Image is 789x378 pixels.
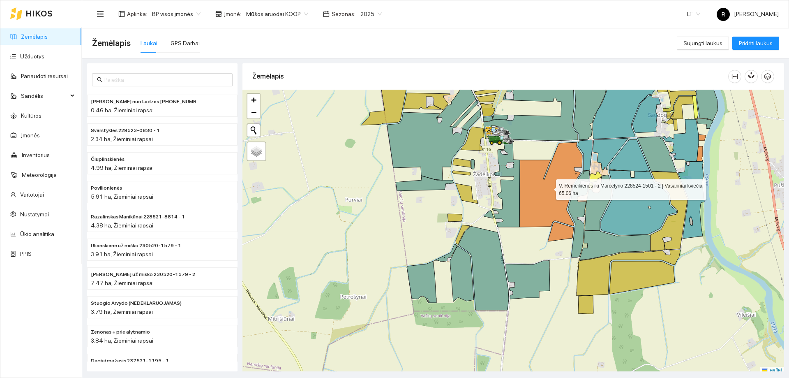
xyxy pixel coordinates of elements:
[91,328,150,336] span: Zenonas + prie alytnamio
[729,73,741,80] span: column-width
[247,106,260,118] a: Zoom out
[21,132,40,139] a: Įmonės
[91,242,181,250] span: Ulianskienė už miško 230520-1579 - 1
[739,39,773,48] span: Pridėti laukus
[91,357,169,365] span: Dagiai mažasis 237521-1195 - 1
[97,10,104,18] span: menu-fold
[91,280,154,286] span: 7.47 ha, Žieminiai rapsai
[118,11,125,17] span: layout
[332,9,355,19] span: Sezonas :
[92,37,131,50] span: Žemėlapis
[21,112,42,119] a: Kultūros
[215,11,222,17] span: shop
[91,193,153,200] span: 5.91 ha, Žieminiai rapsai
[20,211,49,218] a: Nustatymai
[251,107,256,117] span: −
[152,8,201,20] span: BP visos įmonės
[677,40,729,46] a: Sujungti laukus
[91,155,125,163] span: Čiuplinskienės
[171,39,200,48] div: GPS Darbai
[20,53,44,60] a: Užduotys
[21,33,48,40] a: Žemėlapis
[91,222,153,229] span: 4.38 ha, Žieminiai rapsai
[91,127,160,135] span: Svarstyklės 229523-0830 - 1
[360,8,382,20] span: 2025
[91,98,201,106] span: Paškevičiaus Felikso nuo Ladzės (2) 229525-2470 - 2
[91,337,153,344] span: 3.84 ha, Žieminiai rapsai
[732,37,779,50] button: Pridėti laukus
[97,77,103,83] span: search
[683,39,722,48] span: Sujungti laukus
[20,250,32,257] a: PPIS
[104,75,228,84] input: Paieška
[687,8,700,20] span: LT
[141,39,157,48] div: Laukai
[677,37,729,50] button: Sujungti laukus
[247,94,260,106] a: Zoom in
[127,9,147,19] span: Aplinka :
[92,6,108,22] button: menu-fold
[91,184,122,192] span: Povilionienės
[251,95,256,105] span: +
[91,107,154,114] span: 0.46 ha, Žieminiai rapsai
[20,231,54,237] a: Ūkio analitika
[762,367,782,373] a: Leaflet
[247,124,260,137] button: Initiate a new search
[717,11,779,17] span: [PERSON_NAME]
[722,8,725,21] span: R
[91,136,153,142] span: 2.34 ha, Žieminiai rapsai
[91,165,154,171] span: 4.99 ha, Žieminiai rapsai
[91,251,153,257] span: 3.91 ha, Žieminiai rapsai
[21,88,68,104] span: Sandėlis
[91,299,182,307] span: Stuogio Arvydo (NEDEKLARUOJAMAS)
[20,191,44,198] a: Vartotojai
[728,70,741,83] button: column-width
[91,213,185,221] span: Razalinskas Manikūnai 228521-8814 - 1
[21,73,68,79] a: Panaudoti resursai
[91,271,195,278] span: Nakvosienė už miško 230520-1579 - 2
[732,40,779,46] a: Pridėti laukus
[246,8,308,20] span: Mūšos aruodai KOOP
[252,65,728,88] div: Žemėlapis
[323,11,330,17] span: calendar
[91,308,153,315] span: 3.79 ha, Žieminiai rapsai
[22,152,50,158] a: Inventorius
[22,172,57,178] a: Meteorologija
[247,142,265,160] a: Layers
[224,9,241,19] span: Įmonė :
